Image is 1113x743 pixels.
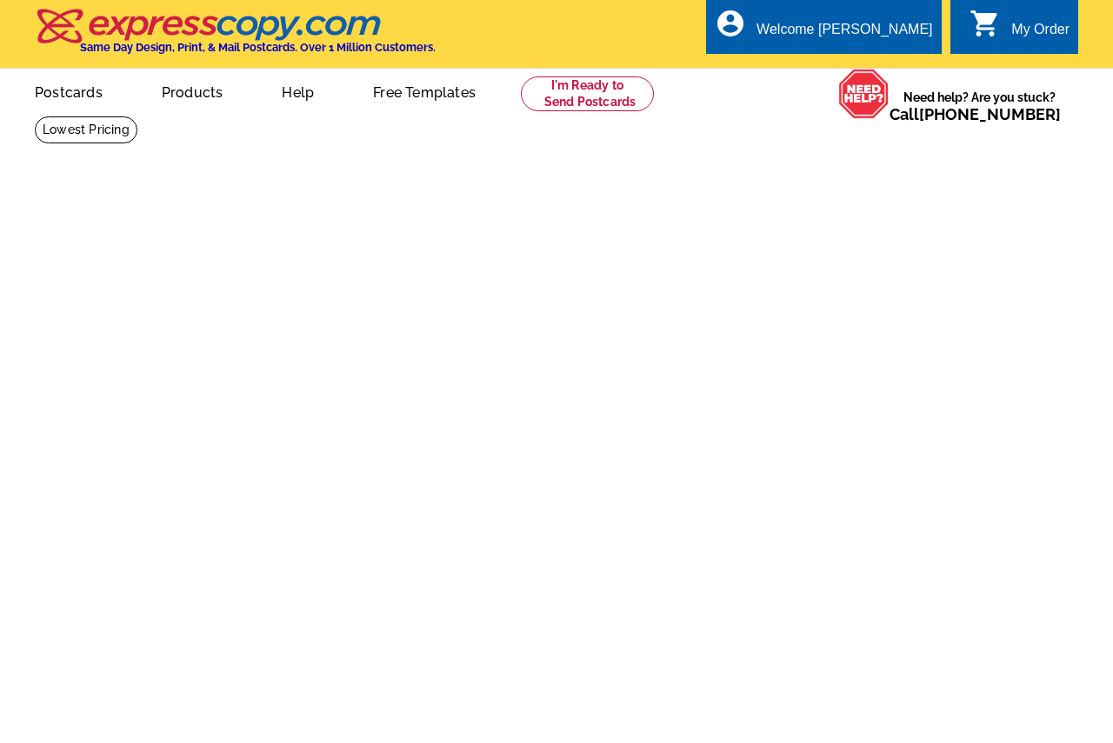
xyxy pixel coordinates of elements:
[970,19,1070,41] a: shopping_cart My Order
[890,105,1061,123] span: Call
[80,41,436,54] h4: Same Day Design, Print, & Mail Postcards. Over 1 Million Customers.
[35,21,436,54] a: Same Day Design, Print, & Mail Postcards. Over 1 Million Customers.
[1011,22,1070,46] div: My Order
[134,70,251,111] a: Products
[919,105,1061,123] a: [PHONE_NUMBER]
[254,70,342,111] a: Help
[890,89,1070,123] span: Need help? Are you stuck?
[838,69,890,119] img: help
[715,8,746,39] i: account_circle
[970,8,1001,39] i: shopping_cart
[756,22,932,46] div: Welcome [PERSON_NAME]
[7,70,130,111] a: Postcards
[345,70,503,111] a: Free Templates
